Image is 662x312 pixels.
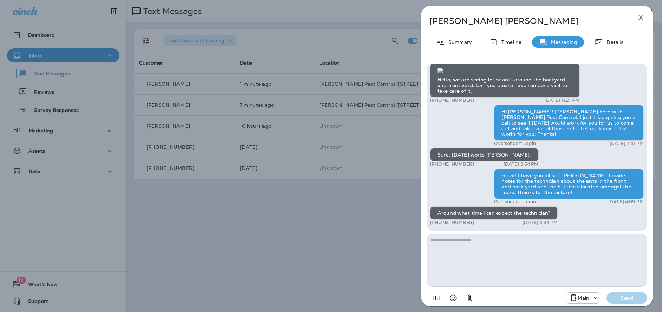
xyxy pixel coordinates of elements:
[504,161,539,167] p: [DATE] 3:54 PM
[494,105,644,141] div: Hi [PERSON_NAME]! [PERSON_NAME] here with [PERSON_NAME] Pest Control. I just tried giving you a c...
[430,161,474,167] p: [PHONE_NUMBER]
[445,39,472,45] p: Summary
[603,39,623,45] p: Details
[547,39,577,45] p: Messaging
[566,294,599,302] div: +1 (480) 400-1835
[430,63,580,98] div: Hello, we are seeing lot of ants around the backyard and front yard. Can you please have someone ...
[430,148,539,161] div: Sure, [DATE] works [PERSON_NAME].
[523,220,558,225] p: [DATE] 4:44 PM
[430,206,558,220] div: Around what time i can expect the technician?
[544,98,579,103] p: [DATE] 11:21 AM
[494,169,644,199] div: Great! I have you all set, [PERSON_NAME]. I made notes for the technician about the ants in the f...
[429,291,443,305] button: Add in a premade template
[498,39,521,45] p: Timeline
[494,199,536,205] p: Oversonpest Login
[446,291,460,305] button: Select an emoji
[578,295,590,301] p: Main
[608,199,644,205] p: [DATE] 4:09 PM
[610,141,644,146] p: [DATE] 2:41 PM
[437,68,443,73] img: twilio-download
[430,220,474,225] p: [PHONE_NUMBER]
[494,141,536,146] p: Oversonpest Login
[429,16,621,26] p: [PERSON_NAME] [PERSON_NAME]
[430,98,474,103] p: [PHONE_NUMBER]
